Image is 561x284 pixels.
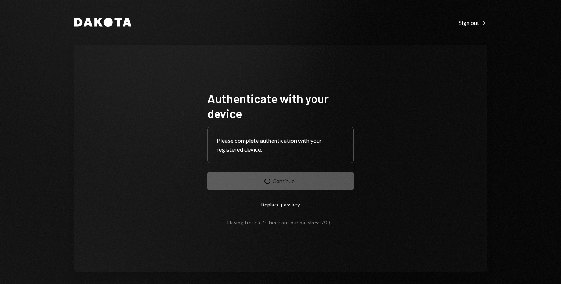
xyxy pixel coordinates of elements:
[207,91,354,121] h1: Authenticate with your device
[207,196,354,213] button: Replace passkey
[459,18,487,26] a: Sign out
[459,19,487,26] div: Sign out
[227,219,334,225] div: Having trouble? Check out our .
[217,136,344,154] div: Please complete authentication with your registered device.
[300,219,333,226] a: passkey FAQs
